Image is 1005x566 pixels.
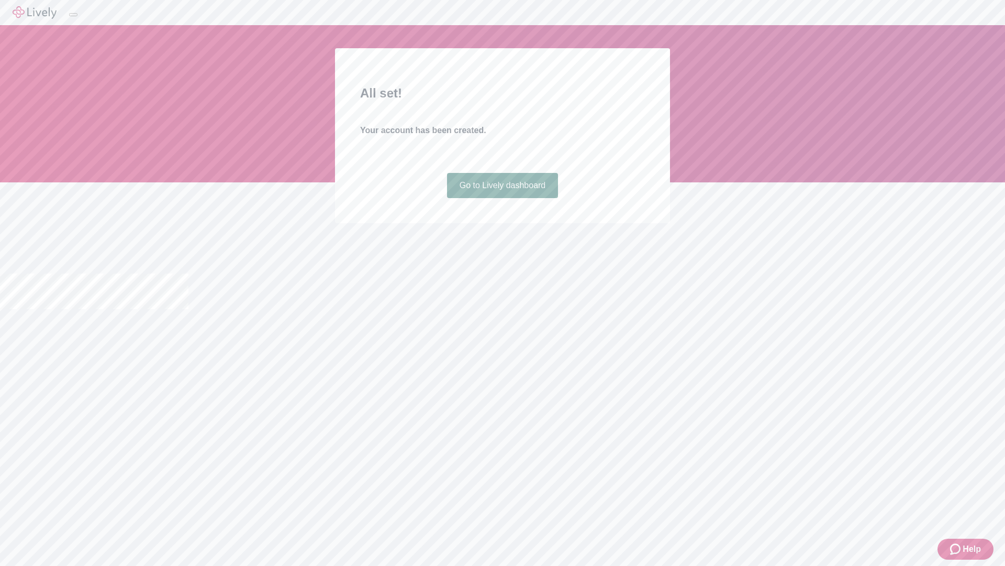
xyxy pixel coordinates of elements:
[963,543,981,556] span: Help
[360,124,645,137] h4: Your account has been created.
[69,13,77,16] button: Log out
[13,6,57,19] img: Lively
[360,84,645,103] h2: All set!
[937,539,993,560] button: Zendesk support iconHelp
[950,543,963,556] svg: Zendesk support icon
[447,173,559,198] a: Go to Lively dashboard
